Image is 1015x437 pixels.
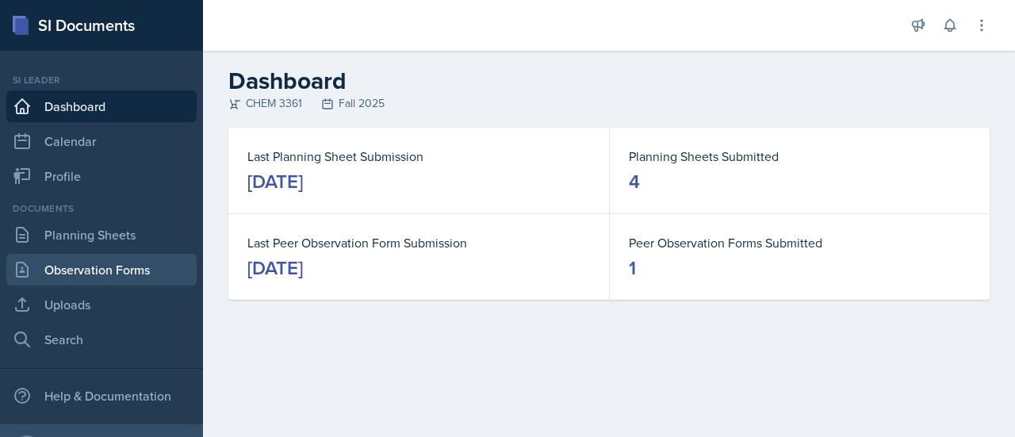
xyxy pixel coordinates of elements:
[6,254,197,286] a: Observation Forms
[228,95,990,112] div: CHEM 3361 Fall 2025
[629,169,640,194] div: 4
[6,201,197,216] div: Documents
[247,255,303,281] div: [DATE]
[247,233,590,252] dt: Last Peer Observation Form Submission
[6,125,197,157] a: Calendar
[629,255,636,281] div: 1
[6,90,197,122] a: Dashboard
[247,147,590,166] dt: Last Planning Sheet Submission
[6,380,197,412] div: Help & Documentation
[6,73,197,87] div: Si leader
[6,289,197,320] a: Uploads
[6,324,197,355] a: Search
[6,160,197,192] a: Profile
[6,219,197,251] a: Planning Sheets
[629,147,971,166] dt: Planning Sheets Submitted
[629,233,971,252] dt: Peer Observation Forms Submitted
[228,67,990,95] h2: Dashboard
[247,169,303,194] div: [DATE]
